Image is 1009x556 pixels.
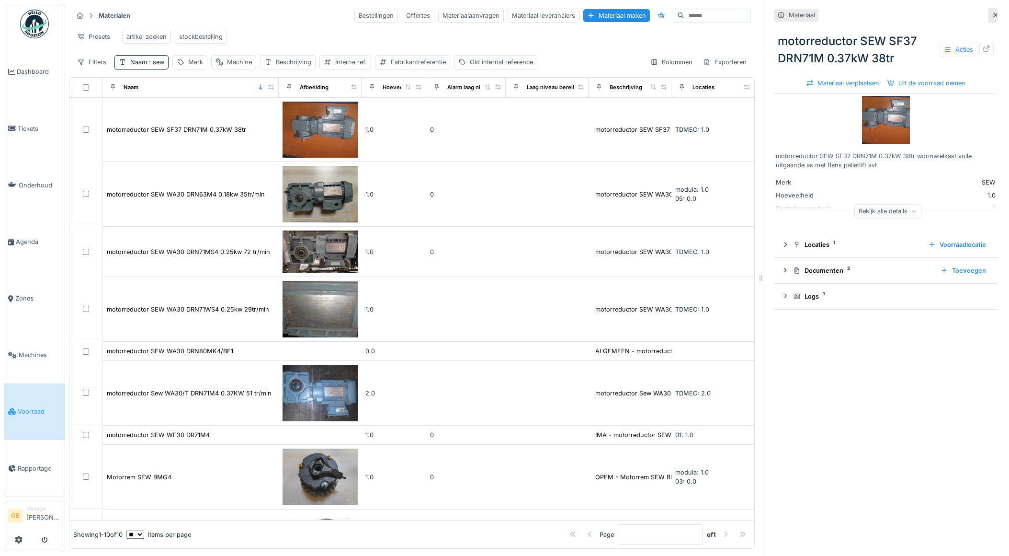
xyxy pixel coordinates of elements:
div: motorreductor SEW WA30 DRN71WS4 0.25kw 29tr/min... [595,305,763,314]
div: 1.0 [365,305,422,314]
div: Exporteren [699,55,751,69]
img: Motorrem SEW BMG4 [283,449,358,505]
span: 03: 0.0 [675,478,696,485]
img: Badge_color-CXgf-gQk.svg [20,10,49,38]
div: motorreductor Sew WA30/T DRN71M4 0.37KW 51 tr/min [107,389,272,398]
div: 1.0 [365,430,422,440]
summary: Logs1 [778,288,994,305]
div: 0 [430,190,502,199]
span: 01: 1.0 [675,431,693,439]
a: Rapportage [4,440,65,497]
div: Documenten [793,266,933,275]
li: [PERSON_NAME] [26,505,61,526]
div: Locaties [793,240,920,249]
div: motorreductor SEW WA30 DRN63M4 0.18kw 35tr/min ... [595,190,761,199]
div: ALGEMEEN - motorreductor SEW WA30 DRN80MK4/BE1 [595,347,763,356]
div: Machine [227,58,252,67]
div: 1.0 [365,247,422,256]
div: Filters [73,55,111,69]
div: Manager [26,505,61,512]
div: Old internal reference [470,58,533,67]
img: motorreductor SEW WA30 DRN71MS4 0.25kw 72 tr/min [283,231,358,273]
a: Voorraad [4,383,65,440]
div: 0.0 [365,347,422,356]
div: Materiaal [789,11,815,20]
div: motorreductor SEW SF37 DRN71M 0.37kW 38tr wormwielkast volle uitgaande as met flens palletlift avt [776,151,996,170]
div: Beschrijving [276,58,311,67]
a: Agenda [4,213,65,270]
div: 0 [430,473,502,482]
div: motorreductor Sew WA30/T DRN71M4 0.37KW 51 tr/m... [595,389,760,398]
div: Merk [188,58,203,67]
div: OPEM - Motorrem SEW BMG4 [595,473,685,482]
div: IMA - motorreductor SEW WF30 DR71M4 [595,430,716,440]
a: Dashboard [4,44,65,100]
div: Showing 1 - 10 of 10 [73,530,123,539]
div: motorreductor SEW WA30 DRN80MK4/BE1 [107,347,233,356]
div: motorreductor SEW WA30 DRN63M4 0.18kw 35tr/min [107,190,265,199]
div: 0 [430,125,502,134]
div: Merk [776,178,848,187]
a: Machines [4,327,65,383]
span: Agenda [16,237,61,246]
span: TDMEC: 1.0 [675,248,709,255]
li: GE [8,509,23,523]
div: Hoeveelheid [776,191,848,200]
span: 05: 0.0 [675,195,696,202]
div: Logs [793,292,986,301]
img: motorreductor SEW WA30 DRN71WS4 0.25kw 29tr/min [283,281,358,337]
span: Tickets [18,124,61,133]
a: Onderhoud [4,157,65,213]
a: Tickets [4,100,65,157]
div: Hoeveelheid [383,83,416,92]
div: stockbestelling [179,32,223,41]
span: TDMEC: 1.0 [675,126,709,133]
div: Materiaalaanvragen [438,9,504,23]
div: Beschrijving [610,83,642,92]
div: motorreductor SEW SF37 DRN71M 0.37kW 38tr wo... [595,125,751,134]
strong: of 1 [707,530,716,539]
div: motorreductor SEW WF30 DR71M4 [107,430,210,440]
div: Uit de voorraad nemen [883,77,969,90]
div: Interne ref. [335,58,367,67]
span: Machines [19,350,61,359]
div: Acties [940,43,977,57]
span: modula: 1.0 [675,469,709,476]
div: items per page [126,530,191,539]
div: Page [600,530,614,539]
div: motorreductor SEW WA30 DRN71MS4 0.25kw 72 tr/min [107,247,270,256]
img: motorreductor SEW WA30 DRN63M4 0.18kw 35tr/min [283,166,358,222]
div: 1.0 [365,190,422,199]
div: artikel zoeken [126,32,167,41]
div: motorreductor SEW SF37 DRN71M 0.37kW 38tr [107,125,246,134]
span: TDMEC: 2.0 [675,390,711,397]
span: TDMEC: 1.0 [675,306,709,313]
summary: Locaties1Voorraadlocatie [778,236,994,254]
span: Voorraad [18,407,61,416]
div: 1.0 [851,191,996,200]
div: Presets [73,30,114,44]
span: modula: 1.0 [675,186,709,193]
div: Materiaal leveranciers [508,9,579,23]
div: Afbeelding [300,83,329,92]
div: motorreductor SEW WA30 DRN71WS4 0.25kw 29tr/min [107,305,269,314]
div: motorreductor SEW SF37 DRN71M 0.37kW 38tr [774,29,998,71]
div: 2.0 [365,389,422,398]
div: 1.0 [365,125,422,134]
div: Bestellingen [354,9,398,23]
div: Locaties [692,83,714,92]
span: Dashboard [17,67,61,76]
div: SEW [851,178,996,187]
span: Zones [15,294,61,303]
div: Motorrem SEW BMG4 [107,473,171,482]
div: Voorraadlocatie [924,238,990,251]
span: Rapportage [18,464,61,473]
div: motorreductor SEW WA30 DRN71MS4 P=0.25KW, n2= ... [595,247,763,256]
div: Materiaal verplaatsen [802,77,883,90]
div: 1.0 [365,473,422,482]
div: Offertes [402,9,434,23]
a: GE Manager[PERSON_NAME] [8,505,61,528]
strong: Materialen [95,11,134,20]
div: Materiaal maken [583,9,650,22]
div: Bekijk alle details [854,204,921,218]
